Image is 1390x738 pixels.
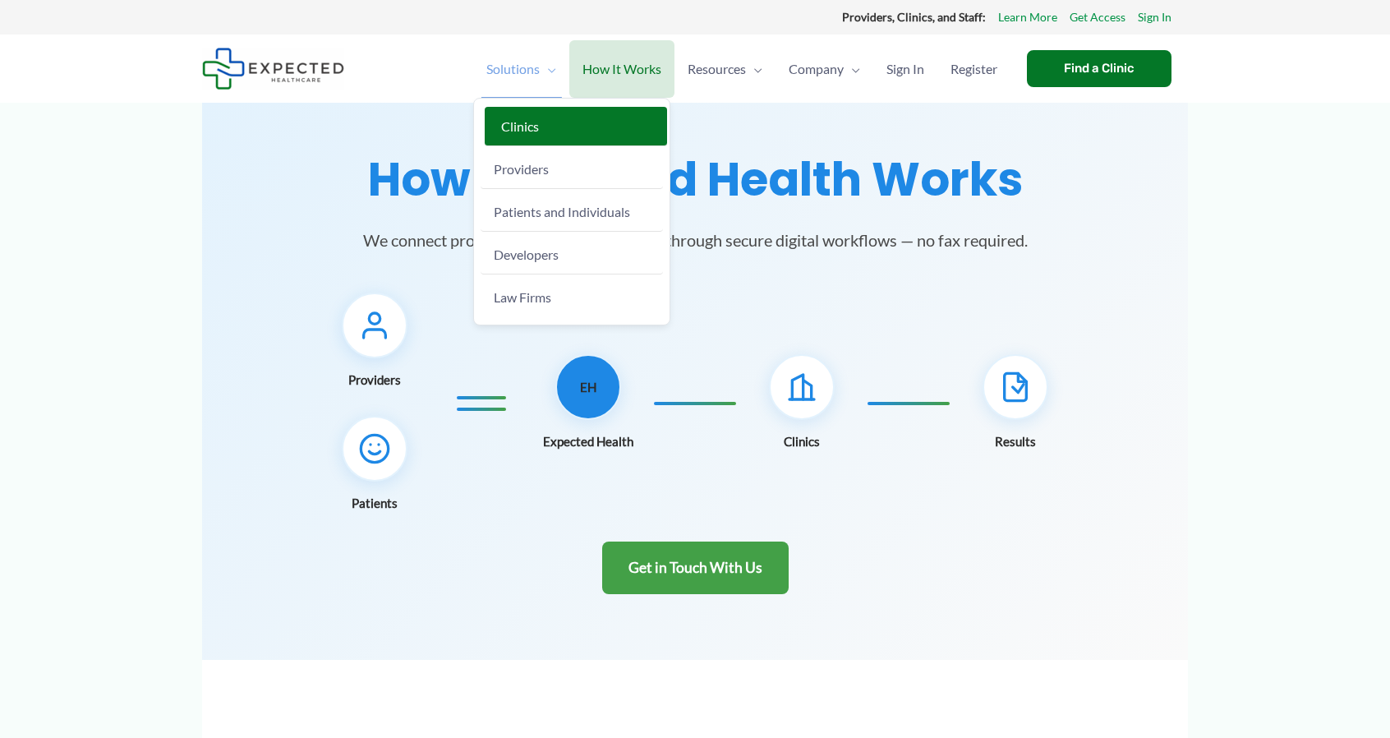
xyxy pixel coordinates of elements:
span: Providers [494,161,549,177]
nav: Primary Site Navigation [473,40,1010,98]
a: Clinics [485,107,667,146]
span: Patients and Individuals [494,204,630,219]
span: Developers [494,247,559,262]
a: Find a Clinic [1027,50,1171,87]
a: Get Access [1070,7,1125,28]
span: Company [789,40,844,98]
span: Menu Toggle [540,40,556,98]
span: Solutions [486,40,540,98]
a: Get in Touch With Us [602,542,789,595]
a: CompanyMenu Toggle [776,40,873,98]
a: Developers [481,235,663,274]
span: EH [580,376,596,399]
a: Register [937,40,1010,98]
span: Sign In [886,40,924,98]
span: Clinics [784,430,820,453]
a: Sign In [873,40,937,98]
h1: How Expected Health Works [222,152,1168,207]
a: Patients and Individuals [481,192,663,232]
a: How It Works [569,40,674,98]
span: Law Firms [494,289,551,305]
a: Learn More [998,7,1057,28]
a: SolutionsMenu Toggle [473,40,569,98]
a: Law Firms [481,278,663,316]
span: Patients [352,491,398,514]
img: Expected Healthcare Logo - side, dark font, small [202,48,344,90]
span: Expected Health [543,430,633,453]
span: Providers [348,368,401,391]
span: Resources [688,40,746,98]
span: Menu Toggle [844,40,860,98]
a: Sign In [1138,7,1171,28]
a: ResourcesMenu Toggle [674,40,776,98]
strong: Providers, Clinics, and Staff: [842,10,986,24]
span: Results [995,430,1036,453]
p: We connect providers, patients, and clinics through secure digital workflows — no fax required. [325,227,1065,253]
span: Clinics [501,118,539,134]
span: Menu Toggle [746,40,762,98]
span: Register [950,40,997,98]
a: Providers [481,150,663,189]
span: How It Works [582,40,661,98]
